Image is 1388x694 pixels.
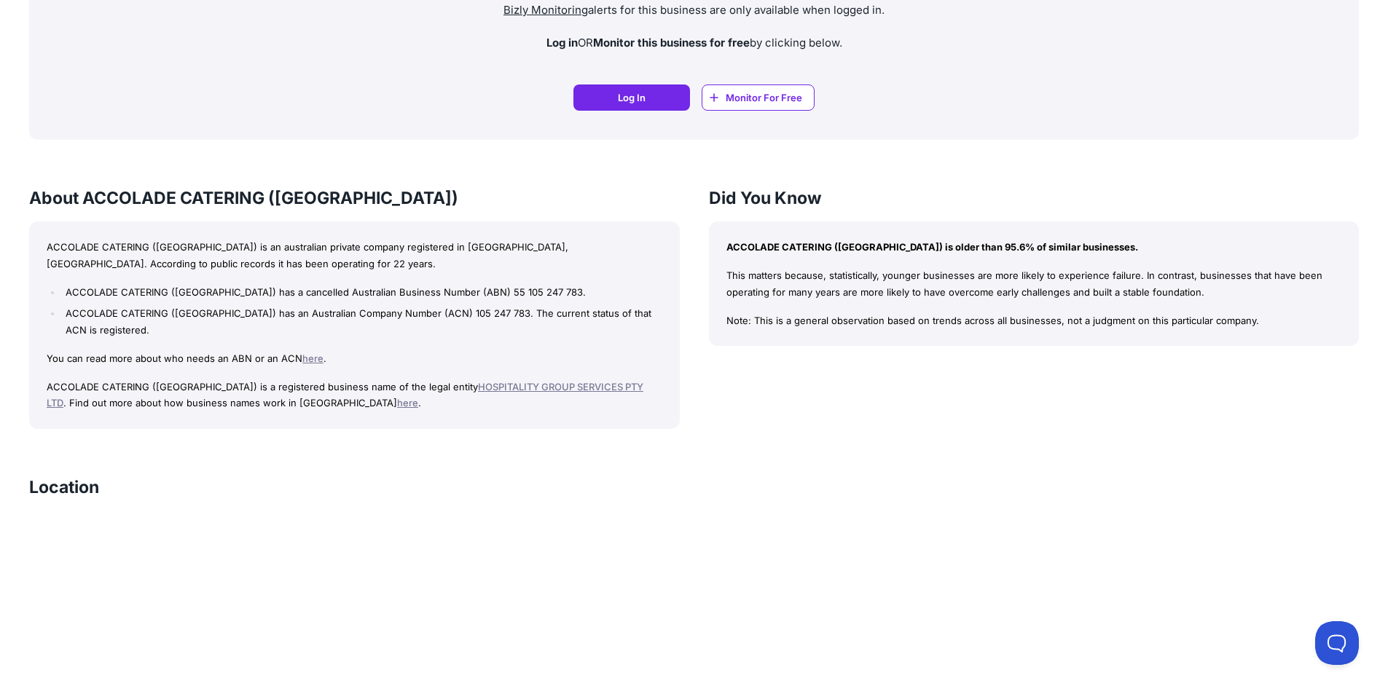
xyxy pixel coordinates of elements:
[546,36,578,50] strong: Log in
[47,239,662,272] p: ACCOLADE CATERING ([GEOGRAPHIC_DATA]) is an australian private company registered in [GEOGRAPHIC_...
[1315,621,1359,665] iframe: Toggle Customer Support
[29,476,99,499] h3: Location
[41,2,1347,19] p: alerts for this business are only available when logged in.
[302,352,324,364] a: here
[397,397,418,409] a: here
[62,284,662,301] li: ACCOLADE CATERING ([GEOGRAPHIC_DATA]) has a cancelled Australian Business Number (ABN) 55 105 247...
[47,379,662,412] p: ACCOLADE CATERING ([GEOGRAPHIC_DATA]) is a registered business name of the legal entity . Find ou...
[47,350,662,367] p: You can read more about who needs an ABN or an ACN .
[29,186,680,210] h3: About ACCOLADE CATERING ([GEOGRAPHIC_DATA])
[709,186,1360,210] h3: Did You Know
[41,35,1347,52] p: OR by clicking below.
[503,3,588,17] a: Bizly Monitoring
[593,36,750,50] strong: Monitor this business for free
[573,84,690,111] a: Log In
[62,305,662,339] li: ACCOLADE CATERING ([GEOGRAPHIC_DATA]) has an Australian Company Number (ACN) 105 247 783. The cur...
[702,84,815,111] a: Monitor For Free
[726,90,802,105] span: Monitor For Free
[726,267,1342,301] p: This matters because, statistically, younger businesses are more likely to experience failure. In...
[726,239,1342,256] p: ACCOLADE CATERING ([GEOGRAPHIC_DATA]) is older than 95.6% of similar businesses.
[618,90,646,105] span: Log In
[726,312,1342,329] p: Note: This is a general observation based on trends across all businesses, not a judgment on this...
